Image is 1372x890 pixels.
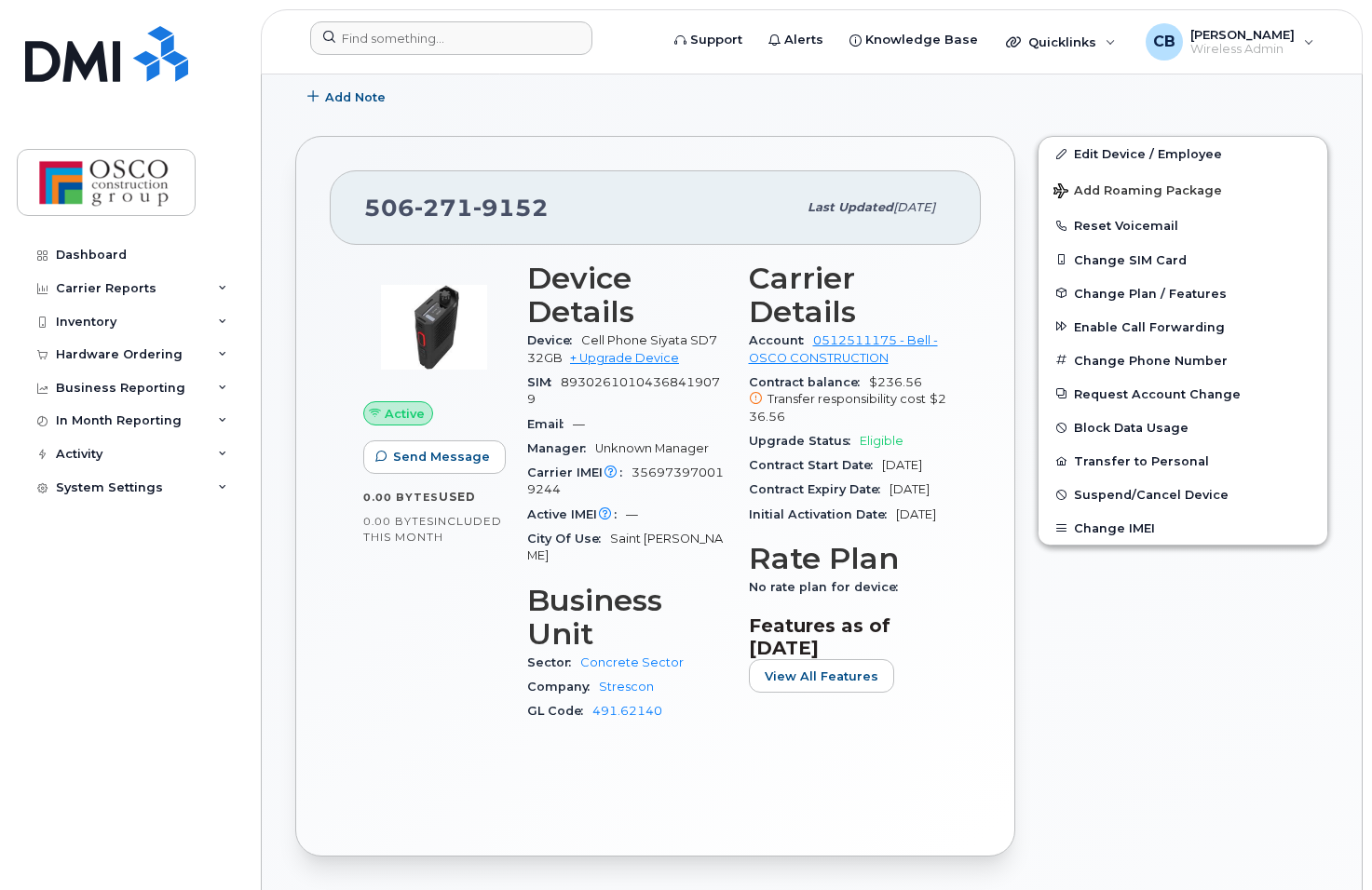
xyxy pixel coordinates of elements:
[749,434,860,448] span: Upgrade Status
[580,655,684,669] a: Concrete Sector
[414,194,473,222] span: 271
[1028,34,1096,49] span: Quicklinks
[364,194,549,222] span: 506
[749,458,882,472] span: Contract Start Date
[595,441,709,455] span: Unknown Manager
[325,88,386,106] span: Add Note
[573,417,585,431] span: —
[749,659,894,693] button: View All Features
[1153,31,1175,53] span: CB
[527,441,595,455] span: Manager
[439,490,476,504] span: used
[749,262,948,329] h3: Carrier Details
[1039,209,1327,242] button: Reset Voicemail
[527,584,727,651] h3: Business Unit
[527,333,717,364] span: Cell Phone Siyata SD7 32GB
[836,21,991,59] a: Knowledge Base
[768,392,926,406] span: Transfer responsibility cost
[527,333,581,347] span: Device
[890,482,930,496] span: [DATE]
[1053,183,1222,201] span: Add Roaming Package
[749,507,896,521] span: Initial Activation Date
[1039,310,1327,344] button: Enable Call Forwarding
[784,31,823,49] span: Alerts
[1133,23,1327,61] div: Christine Boyd
[896,507,936,521] span: [DATE]
[378,271,490,383] img: image20231002-3703462-1m9zj67.jpeg
[1039,243,1327,276] button: Change SIM Card
[363,440,506,474] button: Send Message
[599,680,654,694] a: Strescon
[1039,377,1327,411] button: Request Account Change
[527,532,723,562] span: Saint [PERSON_NAME]
[295,80,401,114] button: Add Note
[749,482,890,496] span: Contract Expiry Date
[749,375,948,425] span: $236.56
[1190,42,1295,57] span: Wireless Admin
[1074,319,1225,333] span: Enable Call Forwarding
[755,21,836,59] a: Alerts
[1039,511,1327,545] button: Change IMEI
[527,655,580,669] span: Sector
[527,465,632,479] span: Carrier IMEI
[527,704,592,718] span: GL Code
[993,23,1129,61] div: Quicklinks
[363,514,502,545] span: included this month
[527,417,573,431] span: Email
[1039,478,1327,511] button: Suspend/Cancel Device
[1039,276,1327,310] button: Change Plan / Features
[363,515,434,528] span: 0.00 Bytes
[1074,286,1227,300] span: Change Plan / Features
[527,375,561,389] span: SIM
[661,21,755,59] a: Support
[1039,137,1327,170] a: Edit Device / Employee
[310,21,592,55] input: Find something...
[570,351,679,365] a: + Upgrade Device
[626,507,638,521] span: —
[749,614,948,659] h3: Features as of [DATE]
[1039,444,1327,478] button: Transfer to Personal
[393,448,490,465] span: Send Message
[1039,411,1327,444] button: Block Data Usage
[765,667,878,685] span: View All Features
[363,491,439,504] span: 0.00 Bytes
[1039,170,1327,209] button: Add Roaming Package
[527,680,599,694] span: Company
[1190,27,1295,42] span: [PERSON_NAME]
[385,405,425,423] span: Active
[882,458,922,472] span: [DATE]
[749,333,813,347] span: Account
[749,333,938,364] a: 0512511175 - Bell - OSCO CONSTRUCTION
[1074,488,1229,502] span: Suspend/Cancel Device
[527,375,720,406] span: 89302610104368419079
[749,392,946,423] span: $236.56
[527,262,727,329] h3: Device Details
[860,434,903,448] span: Eligible
[893,200,935,214] span: [DATE]
[473,194,549,222] span: 9152
[1039,344,1327,377] button: Change Phone Number
[527,507,626,521] span: Active IMEI
[865,31,978,49] span: Knowledge Base
[749,580,907,594] span: No rate plan for device
[592,704,662,718] a: 491.62140
[527,532,610,546] span: City Of Use
[749,375,869,389] span: Contract balance
[690,31,742,49] span: Support
[749,542,948,575] h3: Rate Plan
[808,200,893,214] span: Last updated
